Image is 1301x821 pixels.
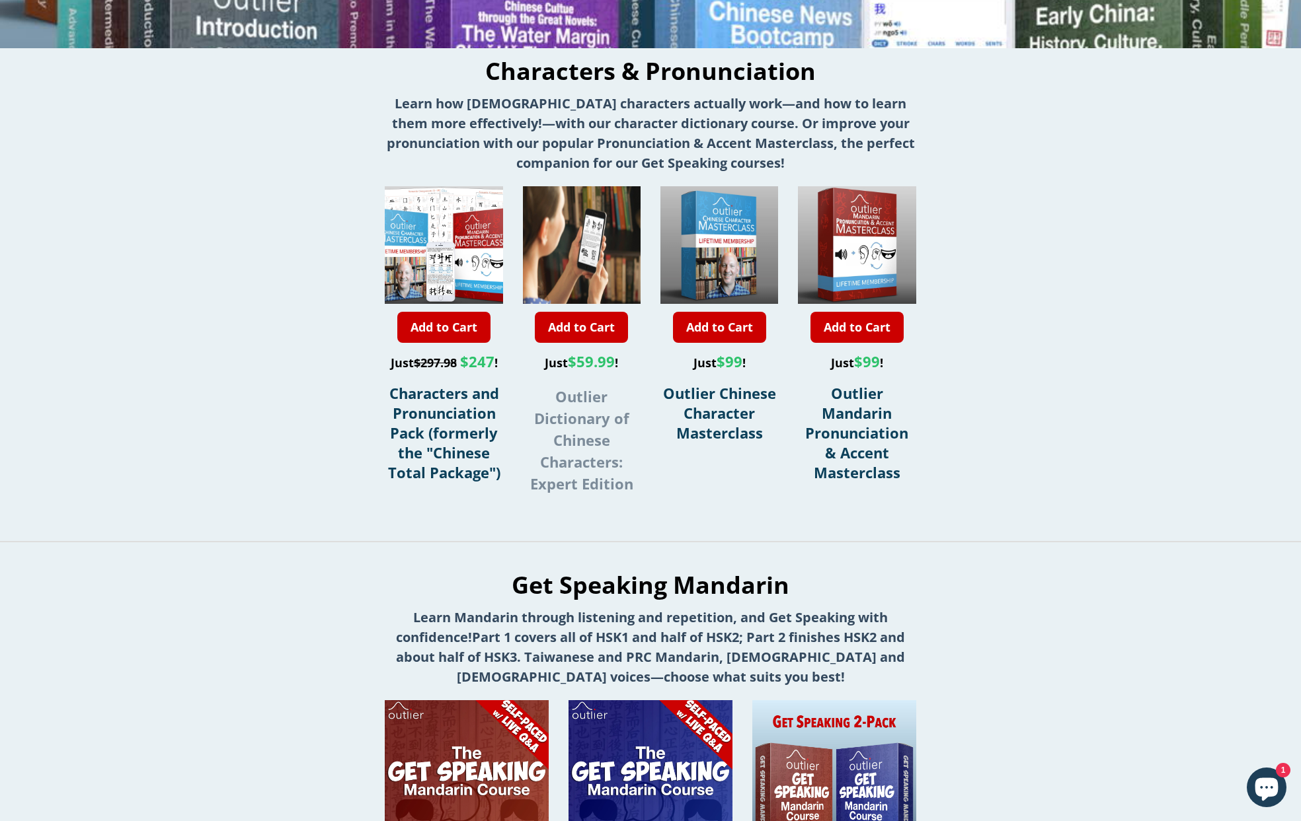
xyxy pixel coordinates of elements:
span: $247 [460,351,494,371]
a: Outlier Mandarin Pronunciation & Accent Masterclass [805,383,908,482]
strong: Learn Mandarin through listening and repetition, and Get Speaking with confidence! [396,608,888,646]
a: Add to Cart [535,312,628,343]
a: Add to Cart [673,312,766,343]
a: Characters and Pronunciation Pack (formerly the "Chinese Total Package") [388,383,500,482]
s: $297.98 [414,355,457,371]
span: Just ! [391,355,498,371]
strong: Learn how [DEMOGRAPHIC_DATA] characters actually work—and how to learn them more effectively!—wit... [387,94,915,172]
span: $59.99 [568,351,615,371]
span: Just ! [545,355,618,371]
a: Add to Cart [397,312,491,343]
span: $99 [854,351,880,371]
span: Just ! [831,355,883,371]
span: Just ! [693,355,746,371]
a: Outlier Chinese Character Masterclass [663,383,776,443]
strong: Part 1 covers all of HSK1 and half of HSK2; Part 2 finishes HSK2 and about half of HSK3. Taiwanes... [396,628,905,686]
strong: Outlier Dictionary of Chinese Characters: Expert Edition [530,386,633,493]
inbox-online-store-chat: Shopify online store chat [1243,767,1290,810]
span: $99 [717,351,742,371]
a: Outlier Dictionary of Chinese Characters: Expert Edition [530,391,633,493]
a: Add to Cart [810,312,904,343]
